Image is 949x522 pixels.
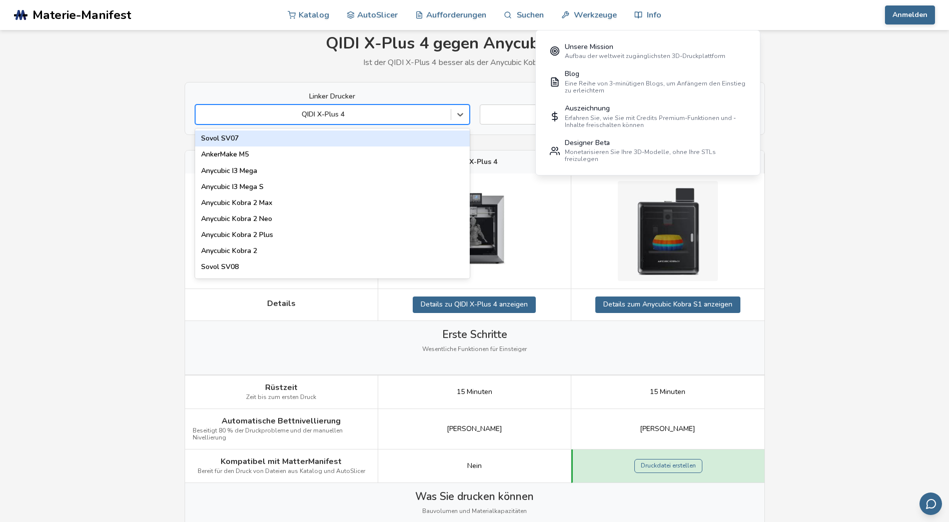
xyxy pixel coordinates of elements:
[565,43,725,51] div: Unsere Mission
[565,80,746,94] div: Eine Reihe von 3-minütigen Blogs, um Anfängern den Einstieg zu erleichtern
[195,130,470,146] div: Sovol SV07
[222,416,341,425] span: Automatische Bettnivellierung
[195,163,470,179] div: Anycubic I3 Mega
[543,133,753,168] a: Designer BetaMonetarisieren Sie Ihre 3D-Modelle, ohne Ihre STLs freizulegen
[246,394,316,401] span: Zeit bis zum ersten Druck
[426,10,486,19] font: Aufforderungen
[452,158,497,166] span: QIDI X-Plus 4
[595,296,740,312] a: Details zum Anycubic Kobra S1 anzeigen
[565,52,725,59] div: Aufbau der weltweit zugänglichsten 3D-Druckplattform
[650,388,685,396] span: 15 Minuten
[467,462,482,470] span: Nein
[195,92,470,100] label: Linker Drucker
[424,181,524,281] img: QIDI X-Plus 4
[193,427,370,441] span: Beseitigt 80 % der Druckprobleme und der manuellen Nivellierung
[447,425,502,433] span: [PERSON_NAME]
[565,70,746,78] div: Blog
[299,10,329,19] font: Katalog
[198,468,365,475] span: Bereit für den Druck von Dateien aus Katalog und AutoSlicer
[195,243,470,259] div: Anycubic Kobra 2
[919,492,942,515] button: Senden Sie Feedback per E-Mail
[357,10,398,19] font: AutoSlicer
[543,65,753,99] a: BlogEine Reihe von 3-minütigen Blogs, um Anfängern den Einstieg zu erleichtern
[195,211,470,227] div: Anycubic Kobra 2 Neo
[33,8,131,22] span: Materie-Manifest
[457,388,492,396] span: 15 Minuten
[647,10,661,19] font: Info
[195,146,470,162] div: AnkerMake M5
[480,92,754,100] label: Rechter Drucker
[565,148,746,162] div: Monetarisieren Sie Ihre 3D-Modelle, ohne Ihre STLs freizulegen
[543,37,753,65] a: Unsere MissionAufbau der weltweit zugänglichsten 3D-Druckplattform
[885,5,935,24] button: Anmelden
[195,259,470,275] div: Sovol SV08
[201,110,203,118] input: QIDI X-Plus 4Sovol SV07AnkerMake M5Anycubic I3 MegaAnycubic I3 Mega SAnycubic Kobra 2 MaxAnycubic...
[442,328,507,340] span: Erste Schritte
[565,114,746,128] div: Erfahren Sie, wie Sie mit Credits Premium-Funktionen und -Inhalte freischalten können
[415,490,534,502] span: Was Sie drucken können
[422,508,527,515] span: Bauvolumen und Materialkapazitäten
[195,227,470,243] div: Anycubic Kobra 2 Plus
[640,425,695,433] span: [PERSON_NAME]
[565,139,746,147] div: Designer Beta
[267,299,296,308] span: Details
[618,181,718,281] img: Anycubic Kobra S1
[517,10,544,19] font: Suchen
[543,99,753,133] a: AuszeichnungErfahren Sie, wie Sie mit Credits Premium-Funktionen und -Inhalte freischalten können
[565,104,746,112] div: Auszeichnung
[413,296,536,312] a: Details zu QIDI X-Plus 4 anzeigen
[485,110,487,118] input: Anycubic Kobra S1
[265,383,298,392] span: Rüstzeit
[221,457,342,466] span: Kompatibel mit MatterManifest
[422,346,527,353] span: Wesentliche Funktionen für Einsteiger
[195,195,470,211] div: Anycubic Kobra 2 Max
[185,58,765,67] p: Ist der QIDI X-Plus 4 besser als der Anycubic Kobra S1 für dich?
[195,275,470,291] div: Creality Hallo
[574,10,617,19] font: Werkzeuge
[634,459,702,473] a: Druckdatei erstellen
[185,34,765,53] h1: QIDI X-Plus 4 gegen Anycubic Kobra S1
[195,179,470,195] div: Anycubic I3 Mega S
